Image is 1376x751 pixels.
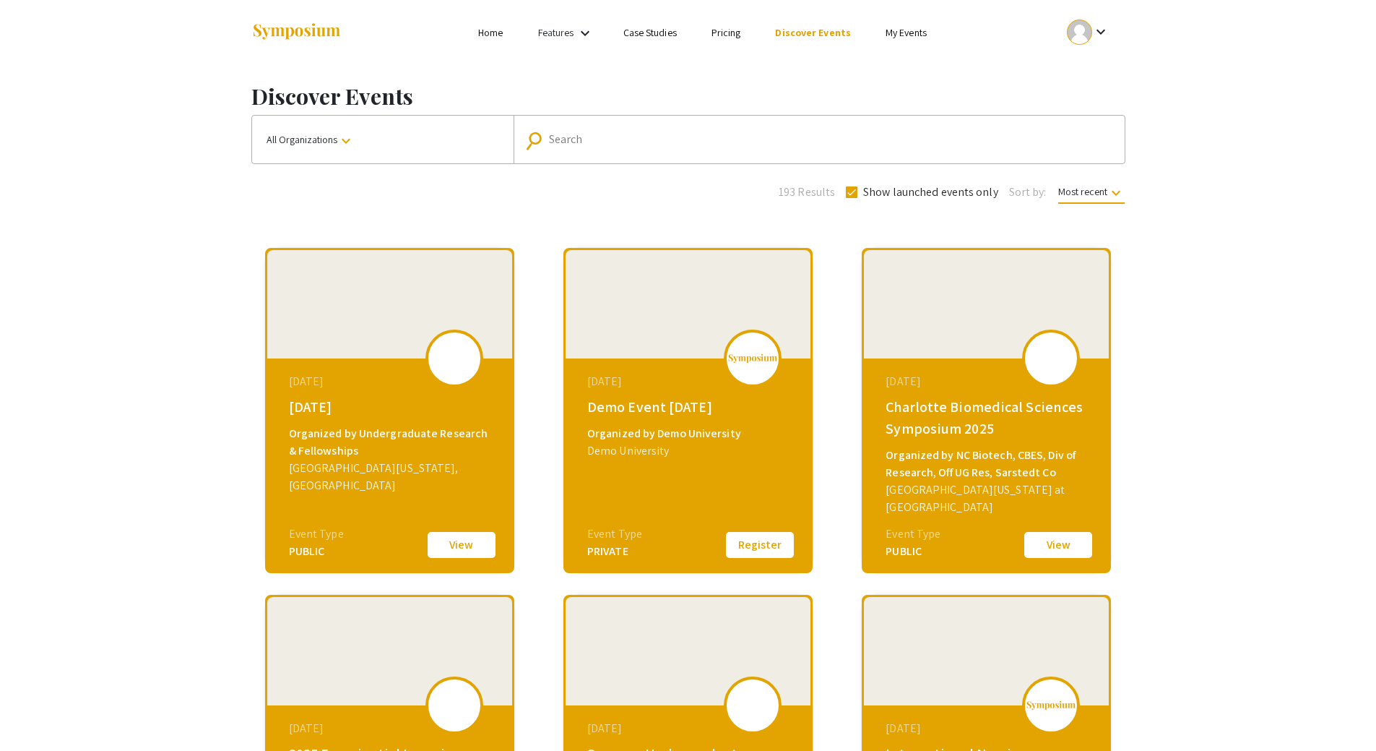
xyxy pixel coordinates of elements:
[289,460,494,494] div: [GEOGRAPHIC_DATA][US_STATE], [GEOGRAPHIC_DATA]
[711,26,741,39] a: Pricing
[886,373,1091,390] div: [DATE]
[425,530,498,560] button: View
[538,26,574,39] a: Features
[623,26,677,39] a: Case Studies
[1107,184,1125,202] mat-icon: keyboard_arrow_down
[1009,184,1047,201] span: Sort by:
[587,442,792,460] div: Demo University
[251,22,342,42] img: Symposium by ForagerOne
[587,396,792,418] div: Demo Event [DATE]
[727,353,778,364] img: logo_v2.png
[886,481,1091,516] div: [GEOGRAPHIC_DATA][US_STATE] at [GEOGRAPHIC_DATA]
[289,720,494,737] div: [DATE]
[1026,700,1076,711] img: logo_v2.png
[724,530,796,560] button: Register
[779,184,835,201] span: 193 Results
[289,543,344,560] div: PUBLIC
[478,26,503,39] a: Home
[267,133,355,146] span: All Organizations
[337,132,355,150] mat-icon: keyboard_arrow_down
[289,373,494,390] div: [DATE]
[886,720,1091,737] div: [DATE]
[886,447,1091,481] div: Organized by NC Biotech, CBES, Div of Research, Off UG Res, Sarstedt Co
[775,26,851,39] a: Discover Events
[1052,16,1125,48] button: Expand account dropdown
[886,543,940,560] div: PUBLIC
[11,686,61,740] iframe: Chat
[886,396,1091,439] div: Charlotte Biomedical Sciences Symposium 2025
[252,116,514,163] button: All Organizations
[251,83,1125,109] h1: Discover Events
[886,525,940,543] div: Event Type
[587,425,792,442] div: Organized by Demo University
[1022,530,1094,560] button: View
[1092,23,1109,40] mat-icon: Expand account dropdown
[289,396,494,418] div: [DATE]
[527,128,548,153] mat-icon: Search
[587,543,642,560] div: PRIVATE
[886,26,927,39] a: My Events
[1047,179,1136,205] button: Most recent
[863,184,998,201] span: Show launched events only
[289,525,344,543] div: Event Type
[587,720,792,737] div: [DATE]
[1058,185,1125,204] span: Most recent
[576,25,594,42] mat-icon: Expand Features list
[289,425,494,460] div: Organized by Undergraduate Research & Fellowships
[587,373,792,390] div: [DATE]
[587,525,642,543] div: Event Type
